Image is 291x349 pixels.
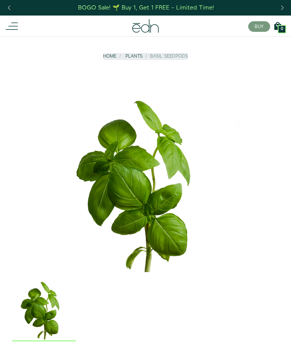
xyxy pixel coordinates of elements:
a: BOGO Sale! 🌱 Buy 1, Get 1 FREE – Limited Time! [78,2,215,14]
li: Basil SeedPods [142,53,188,59]
button: BUY [248,21,270,32]
a: Plants [125,53,142,59]
div: 1 / 1 [12,83,279,272]
div: 1 / 1 [12,276,76,342]
nav: breadcrumbs [103,53,188,59]
span: 0 [281,27,283,31]
iframe: Opens a widget where you can find more information [232,326,283,345]
a: Home [103,53,116,59]
div: BOGO Sale! 🌱 Buy 1, Get 1 FREE – Limited Time! [78,4,214,12]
